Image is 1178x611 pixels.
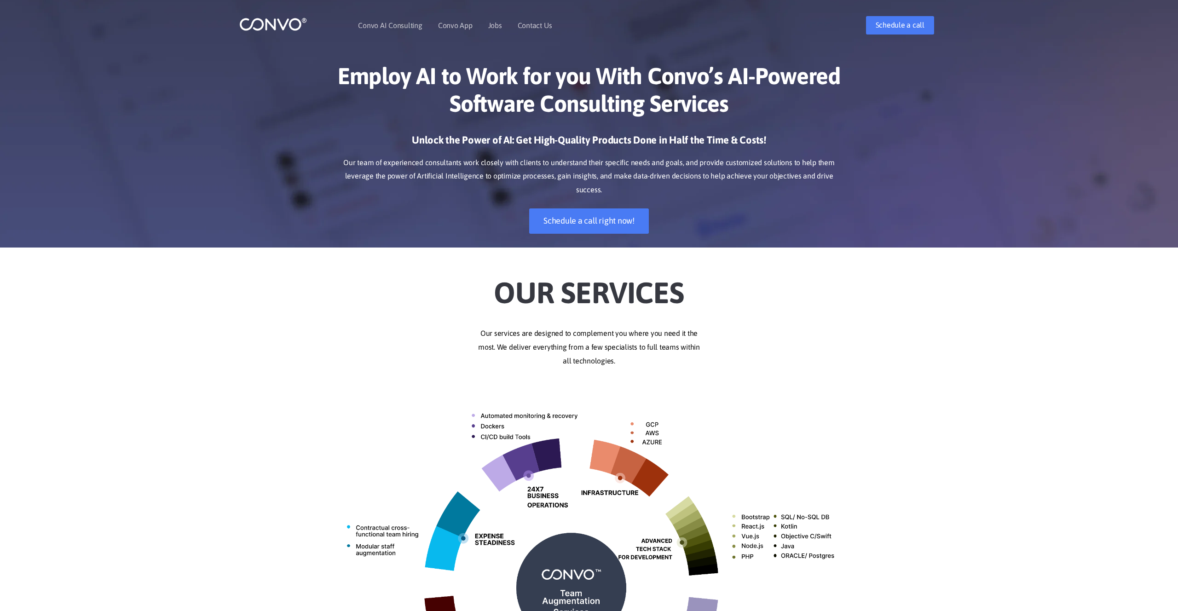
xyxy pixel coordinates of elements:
[529,208,649,234] a: Schedule a call right now!
[488,22,502,29] a: Jobs
[334,62,844,124] h1: Employ AI to Work for you With Convo’s AI-Powered Software Consulting Services
[334,327,844,368] p: Our services are designed to complement you where you need it the most. We deliver everything fro...
[239,17,307,31] img: logo_1.png
[334,261,844,313] h2: Our Services
[334,156,844,197] p: Our team of experienced consultants work closely with clients to understand their specific needs ...
[518,22,552,29] a: Contact Us
[866,16,934,35] a: Schedule a call
[438,22,473,29] a: Convo App
[334,133,844,154] h3: Unlock the Power of AI: Get High-Quality Products Done in Half the Time & Costs!
[358,22,422,29] a: Convo AI Consulting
